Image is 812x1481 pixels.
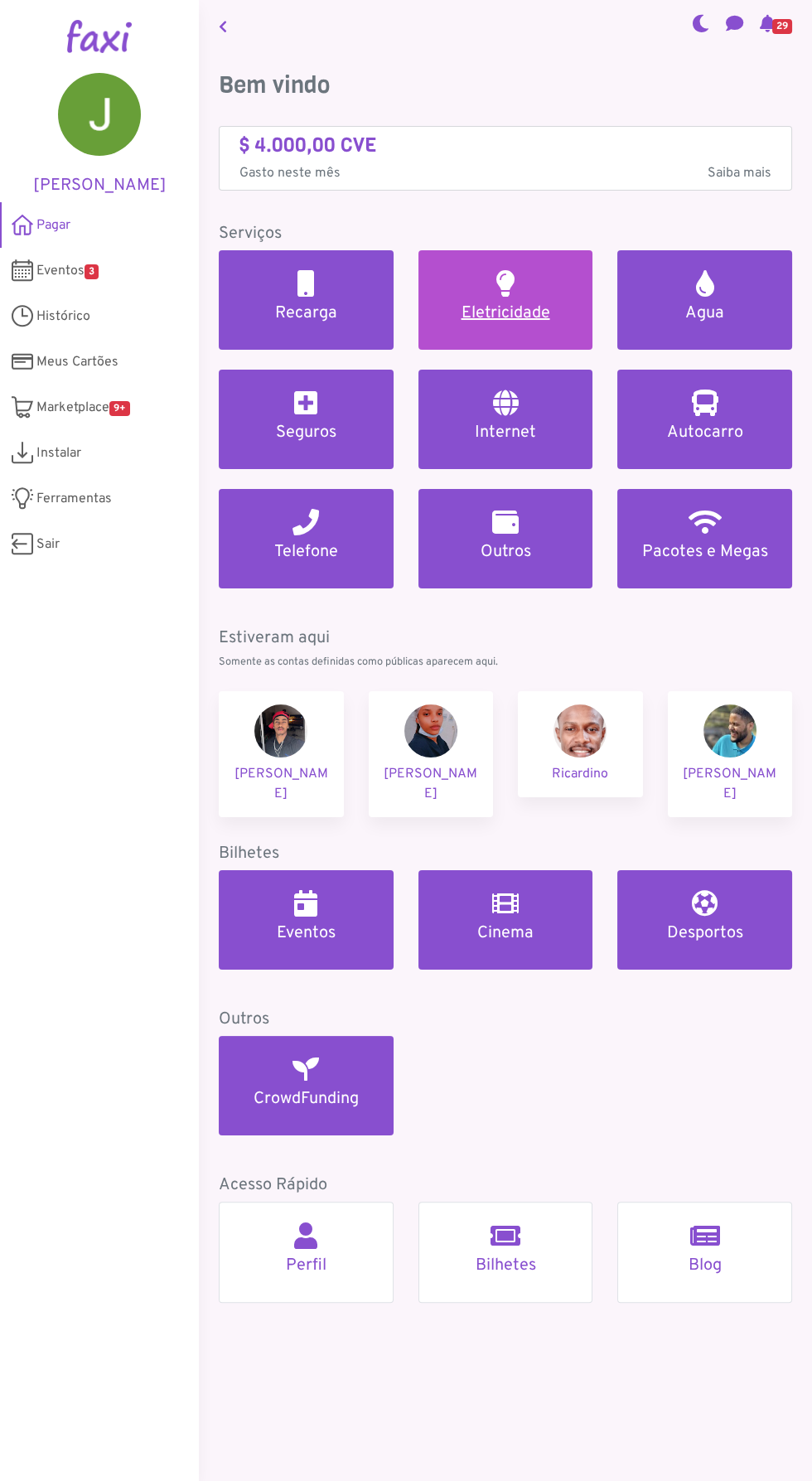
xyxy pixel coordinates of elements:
a: Autocarro [617,370,792,469]
a: Telefone [219,489,394,588]
h5: Eventos [239,923,374,943]
h5: Pacotes e Megas [637,542,772,562]
h5: Eletricidade [438,303,573,323]
a: Internet [418,370,593,469]
a: Ricardino Ricardino [518,691,643,797]
h5: Outros [438,542,573,562]
a: Outros [418,489,593,588]
a: [PERSON_NAME] [25,73,174,196]
a: CrowdFunding [219,1036,394,1135]
h5: Recarga [239,303,374,323]
h5: Bilhetes [219,844,792,864]
h5: Bilhetes [439,1256,573,1275]
h5: Estiveram aqui [219,628,792,648]
h5: Acesso Rápido [219,1175,792,1195]
h5: Blog [638,1256,771,1275]
img: irina veiga [404,704,457,757]
h5: Cinema [438,923,573,943]
span: Sair [36,535,60,554]
span: Pagar [36,215,70,235]
h5: Seguros [239,423,374,443]
h5: CrowdFunding [239,1089,374,1109]
span: Saiba mais [708,163,771,183]
h5: [PERSON_NAME] [25,176,174,196]
span: Eventos [36,261,99,281]
h3: Bem vindo [219,71,792,99]
p: Gasto neste mês [239,163,771,183]
h4: $ 4.000,00 CVE [239,133,771,157]
a: Desportos [617,870,792,970]
a: Bilhetes [418,1202,593,1303]
h5: Telefone [239,542,374,562]
a: Perfil [219,1202,394,1303]
img: Ricardino [553,704,607,757]
a: Seguros [219,370,394,469]
h5: Serviços [219,224,792,244]
img: Elder Vaz [254,704,307,757]
a: Blog [617,1202,792,1303]
p: [PERSON_NAME] [681,764,780,804]
a: Pacotes e Megas [617,489,792,588]
p: [PERSON_NAME] [382,764,481,804]
span: Marketplace [36,398,130,418]
a: Cinema [418,870,593,970]
h5: Autocarro [637,423,772,443]
p: [PERSON_NAME] [232,764,331,804]
h5: Agua [637,303,772,323]
a: Eventos [219,870,394,970]
a: Elder Vaz [PERSON_NAME] [219,691,344,817]
span: Histórico [36,307,90,327]
span: Ferramentas [36,489,112,509]
h5: Perfil [239,1256,373,1275]
h5: Outros [219,1009,792,1029]
a: Joelson Leal [PERSON_NAME] [668,691,793,817]
span: Meus Cartões [36,352,118,372]
span: 29 [772,19,792,34]
a: Eletricidade [418,250,593,350]
span: 9+ [109,401,130,416]
a: Recarga [219,250,394,350]
a: Agua [617,250,792,350]
a: $ 4.000,00 CVE Gasto neste mêsSaiba mais [239,133,771,184]
h5: Desportos [637,923,772,943]
p: Ricardino [531,764,630,784]
span: 3 [85,264,99,279]
a: irina veiga [PERSON_NAME] [369,691,494,817]
p: Somente as contas definidas como públicas aparecem aqui. [219,655,792,670]
span: Instalar [36,443,81,463]
img: Joelson Leal [703,704,756,757]
h5: Internet [438,423,573,443]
